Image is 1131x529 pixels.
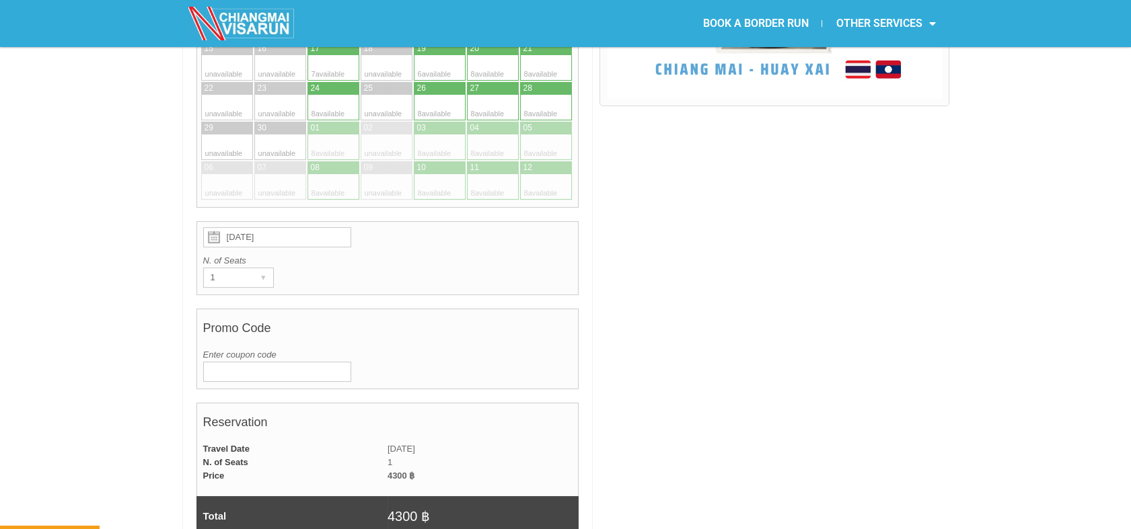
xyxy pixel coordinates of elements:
div: 20 [470,43,479,54]
div: 09 [364,162,373,173]
div: 21 [523,43,532,54]
div: 1 [204,268,248,287]
td: 4300 ฿ [388,469,579,483]
div: 29 [205,122,213,134]
div: ▾ [254,268,273,287]
a: OTHER SERVICES [822,8,949,39]
div: 04 [470,122,479,134]
div: 28 [523,83,532,94]
div: 22 [205,83,213,94]
div: 02 [364,122,373,134]
div: 12 [523,162,532,173]
div: 05 [523,122,532,134]
div: 06 [205,162,213,173]
div: 18 [364,43,373,54]
div: 25 [364,83,373,94]
td: [DATE] [388,442,579,456]
td: 1 [388,456,579,469]
div: 03 [417,122,426,134]
div: 23 [258,83,266,94]
nav: Menu [565,8,949,39]
h4: Reservation [203,409,573,442]
td: N. of Seats [196,456,388,469]
td: Travel Date [196,442,388,456]
a: BOOK A BORDER RUN [689,8,822,39]
h4: Promo Code [203,315,573,348]
td: Price [196,469,388,483]
div: 11 [470,162,479,173]
div: 27 [470,83,479,94]
label: Enter coupon code [203,348,573,362]
div: 26 [417,83,426,94]
div: 17 [311,43,320,54]
div: 08 [311,162,320,173]
div: 10 [417,162,426,173]
div: 01 [311,122,320,134]
div: 30 [258,122,266,134]
div: 19 [417,43,426,54]
div: 16 [258,43,266,54]
div: 15 [205,43,213,54]
div: 24 [311,83,320,94]
label: N. of Seats [203,254,573,268]
div: 07 [258,162,266,173]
